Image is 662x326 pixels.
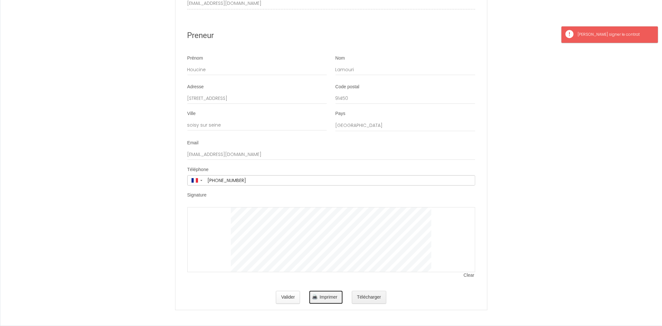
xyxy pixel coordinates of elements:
[336,84,360,90] label: Code postal
[309,291,343,304] button: Imprimer
[320,294,337,300] span: Imprimer
[336,55,345,62] label: Nom
[187,110,196,117] label: Ville
[336,110,345,117] label: Pays
[464,272,475,279] span: Clear
[205,176,475,185] input: +33 6 12 34 56 78
[276,291,300,304] button: Valider
[352,291,386,304] button: Télécharger
[187,84,204,90] label: Adresse
[578,32,651,38] div: [PERSON_NAME] signer le contrat
[312,294,317,300] img: printer.png
[187,55,203,62] label: Prénom
[187,140,199,146] label: Email
[187,167,209,173] label: Téléphone
[200,179,203,182] span: ▼
[187,192,207,198] label: Signature
[187,29,475,42] h2: Preneur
